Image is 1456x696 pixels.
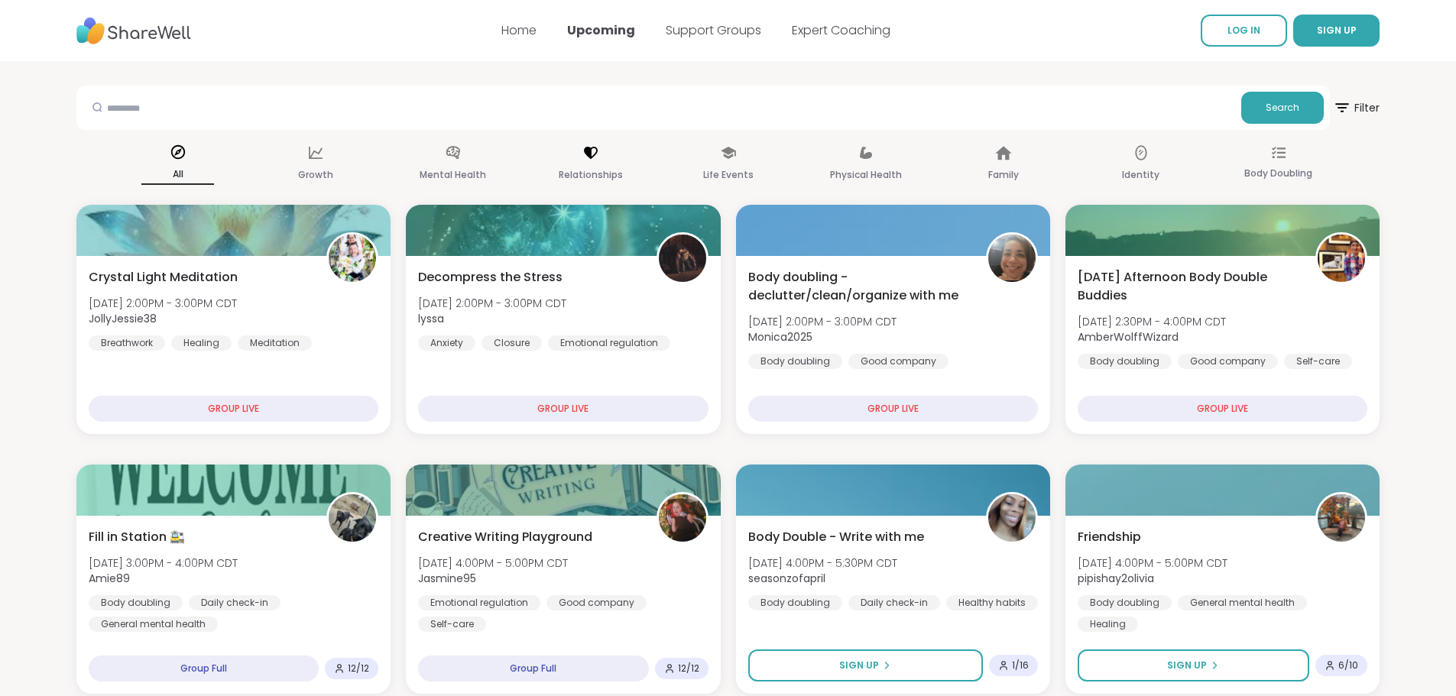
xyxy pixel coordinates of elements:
div: Emotional regulation [418,595,540,610]
b: lyssa [418,311,444,326]
span: SIGN UP [1317,24,1357,37]
a: Upcoming [567,21,635,39]
div: Body doubling [748,595,842,610]
a: Support Groups [666,21,761,39]
img: lyssa [659,235,706,282]
b: Monica2025 [748,329,812,345]
span: LOG IN [1227,24,1260,37]
span: [DATE] 2:00PM - 3:00PM CDT [748,314,897,329]
span: 6 / 10 [1338,659,1358,672]
img: JollyJessie38 [329,235,376,282]
div: Body doubling [1078,595,1172,610]
a: Expert Coaching [792,21,890,39]
div: Good company [1178,354,1278,369]
span: [DATE] 4:00PM - 5:00PM CDT [1078,555,1227,571]
b: Jasmine95 [418,571,476,586]
div: GROUP LIVE [748,396,1038,422]
div: Self-care [1284,354,1352,369]
button: Sign Up [1078,649,1309,681]
p: Identity [1122,166,1159,184]
div: Meditation [238,335,312,351]
span: Body Double - Write with me [748,528,924,546]
div: Anxiety [418,335,475,351]
div: Breathwork [89,335,165,351]
img: Jasmine95 [659,494,706,542]
img: AmberWolffWizard [1318,235,1365,282]
span: 12 / 12 [348,662,369,675]
div: Healthy habits [946,595,1038,610]
div: Good company [848,354,949,369]
img: Monica2025 [988,235,1036,282]
img: pipishay2olivia [1318,494,1365,542]
p: Relationships [559,166,623,184]
b: AmberWolffWizard [1078,329,1179,345]
div: Closure [482,335,542,351]
b: pipishay2olivia [1078,571,1154,586]
button: SIGN UP [1293,15,1380,47]
span: Creative Writing Playground [418,528,592,546]
span: [DATE] 3:00PM - 4:00PM CDT [89,555,238,571]
div: Emotional regulation [548,335,670,351]
img: seasonzofapril [988,494,1036,542]
p: Life Events [703,166,754,184]
div: GROUP LIVE [418,396,708,422]
span: 12 / 12 [678,662,699,675]
p: Growth [298,166,333,184]
a: Home [501,21,537,39]
div: GROUP LIVE [89,396,378,422]
p: Mental Health [420,166,486,184]
span: [DATE] 4:00PM - 5:30PM CDT [748,555,897,571]
button: Sign Up [748,649,983,681]
span: [DATE] 4:00PM - 5:00PM CDT [418,555,568,571]
span: Decompress the Stress [418,268,563,286]
span: [DATE] Afternoon Body Double Buddies [1078,268,1299,305]
div: General mental health [1178,595,1307,610]
img: ShareWell Nav Logo [76,10,191,52]
span: Friendship [1078,528,1141,546]
p: Family [988,166,1019,184]
img: Amie89 [329,494,376,542]
div: Healing [171,335,232,351]
div: Daily check-in [848,595,940,610]
span: Sign Up [1167,659,1207,672]
p: All [141,165,214,185]
div: Body doubling [748,354,842,369]
span: Filter [1333,89,1380,126]
div: Healing [1078,617,1138,632]
a: LOG IN [1201,15,1287,47]
div: Body doubling [89,595,183,610]
span: Body doubling - declutter/clean/organize with me [748,268,969,305]
p: Physical Health [830,166,902,184]
div: Group Full [418,656,648,681]
div: GROUP LIVE [1078,396,1367,422]
span: [DATE] 2:00PM - 3:00PM CDT [418,296,566,311]
span: Search [1266,101,1299,115]
div: General mental health [89,617,218,632]
div: Daily check-in [189,595,280,610]
b: JollyJessie38 [89,311,157,326]
span: Sign Up [839,659,879,672]
button: Filter [1333,86,1380,130]
div: Self-care [418,617,486,632]
p: Body Doubling [1244,164,1312,183]
div: Good company [546,595,647,610]
b: Amie89 [89,571,130,586]
button: Search [1241,92,1324,124]
b: seasonzofapril [748,571,825,586]
span: [DATE] 2:30PM - 4:00PM CDT [1078,314,1226,329]
div: Body doubling [1078,354,1172,369]
span: 1 / 16 [1012,659,1029,672]
span: [DATE] 2:00PM - 3:00PM CDT [89,296,237,311]
div: Group Full [89,656,319,681]
span: Fill in Station 🚉 [89,528,185,546]
span: Crystal Light Meditation [89,268,238,286]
